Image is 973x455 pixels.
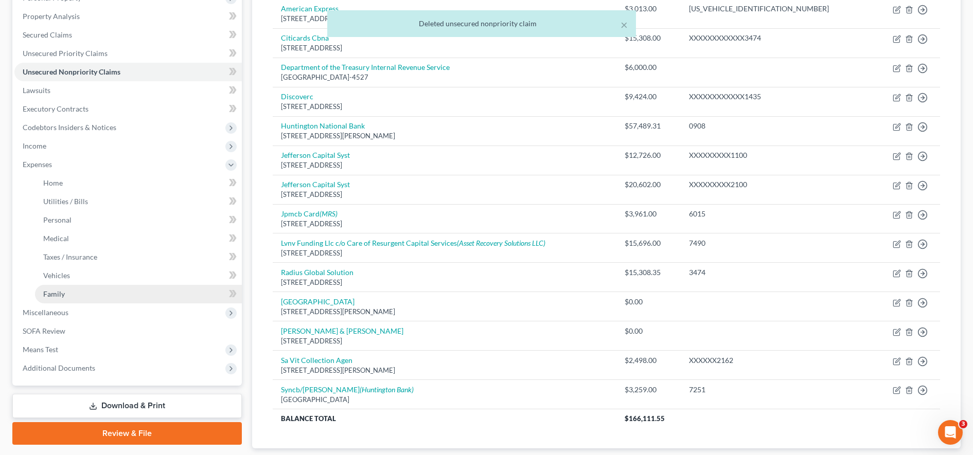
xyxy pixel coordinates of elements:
[14,7,242,26] a: Property Analysis
[625,267,673,278] div: $15,308.35
[43,252,97,261] span: Taxes / Insurance
[689,121,864,131] div: 0908
[625,326,673,336] div: $0.00
[281,307,608,317] div: [STREET_ADDRESS][PERSON_NAME]
[281,121,365,130] a: Huntington National Bank
[281,268,353,277] a: Radius Global Solution
[14,44,242,63] a: Unsecured Priority Claims
[689,179,864,190] div: XXXXXXXXX2100
[281,92,313,101] a: Discoverc
[23,345,58,354] span: Means Test
[43,271,70,280] span: Vehicles
[625,179,673,190] div: $20,602.00
[14,81,242,100] a: Lawsuits
[689,150,864,160] div: XXXXXXXXX1100
[625,385,673,395] div: $3,259.00
[12,394,242,418] a: Download & Print
[281,160,608,170] div: [STREET_ADDRESS]
[625,4,673,14] div: $3,013.00
[689,4,864,14] div: [US_VEHICLE_IDENTIFICATION_NUMBER]
[281,131,608,141] div: [STREET_ADDRESS][PERSON_NAME]
[35,192,242,211] a: Utilities / Bills
[14,322,242,340] a: SOFA Review
[14,100,242,118] a: Executory Contracts
[35,285,242,303] a: Family
[625,209,673,219] div: $3,961.00
[281,395,608,405] div: [GEOGRAPHIC_DATA]
[281,278,608,287] div: [STREET_ADDRESS]
[281,356,352,365] a: Sa Vit Collection Agen
[43,197,88,206] span: Utilities / Bills
[281,180,350,189] a: Jefferson Capital Syst
[625,150,673,160] div: $12,726.00
[281,72,608,82] div: [GEOGRAPHIC_DATA]-4527
[625,121,673,131] div: $57,489.31
[689,92,864,102] div: XXXXXXXXXXXX1435
[23,67,120,76] span: Unsecured Nonpriority Claims
[959,420,967,428] span: 3
[43,234,69,243] span: Medical
[281,209,338,218] a: Jpmcb Card(MRS)
[23,326,65,335] span: SOFA Review
[281,63,450,71] a: Department of the Treasury Internal Revenue Service
[23,141,46,150] span: Income
[281,326,403,335] a: [PERSON_NAME] & [PERSON_NAME]
[625,238,673,248] div: $15,696.00
[43,215,72,224] span: Personal
[35,174,242,192] a: Home
[281,248,608,258] div: [STREET_ADDRESS]
[621,19,628,31] button: ×
[35,248,242,266] a: Taxes / Insurance
[281,385,414,394] a: Syncb/[PERSON_NAME](Huntington Bank)
[281,4,339,13] a: American Express
[281,366,608,375] div: [STREET_ADDRESS][PERSON_NAME]
[281,336,608,346] div: [STREET_ADDRESS]
[23,86,50,95] span: Lawsuits
[273,409,616,428] th: Balance Total
[689,209,864,219] div: 6015
[281,297,355,306] a: [GEOGRAPHIC_DATA]
[35,229,242,248] a: Medical
[14,63,242,81] a: Unsecured Nonpriority Claims
[335,19,628,29] div: Deleted unsecured nonpriority claim
[689,355,864,366] div: XXXXXX2162
[281,219,608,229] div: [STREET_ADDRESS]
[23,363,95,372] span: Additional Documents
[625,62,673,72] div: $6,000.00
[281,239,545,247] a: Lvnv Funding Llc c/o Care of Resurgent Capital Services(Asset Recovery Solutions LLC)
[938,420,963,445] iframe: Intercom live chat
[43,178,63,187] span: Home
[281,151,350,159] a: Jefferson Capital Syst
[689,385,864,395] div: 7251
[625,355,673,366] div: $2,498.00
[23,49,108,58] span: Unsecured Priority Claims
[281,190,608,199] div: [STREET_ADDRESS]
[43,289,65,298] span: Family
[35,266,242,285] a: Vehicles
[457,239,545,247] i: (Asset Recovery Solutions LLC)
[625,297,673,307] div: $0.00
[23,104,89,113] span: Executory Contracts
[12,422,242,445] a: Review & File
[23,160,52,169] span: Expenses
[360,385,414,394] i: (Huntington Bank)
[281,102,608,112] div: [STREET_ADDRESS]
[281,43,608,53] div: [STREET_ADDRESS]
[625,92,673,102] div: $9,424.00
[23,123,116,132] span: Codebtors Insiders & Notices
[23,308,68,317] span: Miscellaneous
[689,267,864,278] div: 3474
[35,211,242,229] a: Personal
[625,414,665,423] span: $166,111.55
[320,209,338,218] i: (MRS)
[689,238,864,248] div: 7490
